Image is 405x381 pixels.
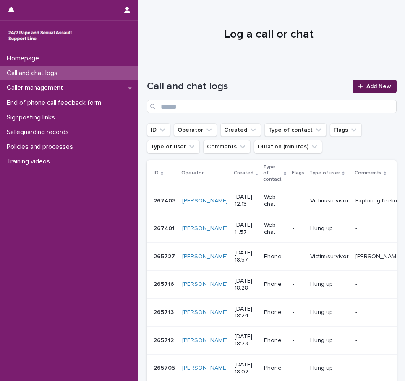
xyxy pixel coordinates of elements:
[293,309,303,316] p: -
[174,123,217,137] button: Operator
[293,225,303,232] p: -
[3,84,70,92] p: Caller management
[154,196,177,205] p: 267403
[355,279,359,288] p: -
[147,80,348,93] h1: Call and chat logs
[355,251,404,260] p: Latisha. Friend sexually assaulted by her friend at half past 2 this afternoon. Was crying about ...
[154,223,176,232] p: 267401
[264,222,285,236] p: Web chat
[235,361,257,376] p: [DATE] 18:02
[293,365,303,372] p: -
[182,365,228,372] a: [PERSON_NAME]
[235,249,257,264] p: [DATE] 18:57
[310,337,349,344] p: Hung up
[3,128,76,136] p: Safeguarding records
[154,363,177,372] p: 265705
[330,123,362,137] button: Flags
[353,80,397,93] a: Add New
[293,253,303,260] p: -
[355,363,359,372] p: -
[310,225,349,232] p: Hung up
[147,123,170,137] button: ID
[182,281,228,288] a: [PERSON_NAME]
[182,225,228,232] a: [PERSON_NAME]
[182,309,228,316] a: [PERSON_NAME]
[310,281,349,288] p: Hung up
[235,306,257,320] p: [DATE] 18:24
[182,253,228,260] a: [PERSON_NAME]
[147,28,390,42] h1: Log a call or chat
[254,140,322,153] button: Duration (minutes)
[203,140,251,153] button: Comments
[264,194,285,208] p: Web chat
[3,99,108,107] p: End of phone call feedback form
[235,194,257,208] p: [DATE] 12:13
[3,69,64,77] p: Call and chat logs
[293,337,303,344] p: -
[293,281,303,288] p: -
[264,281,285,288] p: Phone
[181,168,204,178] p: Operator
[309,168,340,178] p: Type of user
[235,333,257,347] p: [DATE] 18:23
[182,197,228,205] a: [PERSON_NAME]
[7,27,74,44] img: rhQMoQhaT3yELyF149Cw
[264,337,285,344] p: Phone
[154,279,176,288] p: 265716
[154,335,175,344] p: 265712
[263,163,282,184] p: Type of contact
[154,307,175,316] p: 265713
[154,168,159,178] p: ID
[292,168,304,178] p: Flags
[264,123,327,137] button: Type of contact
[355,168,381,178] p: Comments
[293,197,303,205] p: -
[3,114,62,122] p: Signposting links
[264,253,285,260] p: Phone
[182,337,228,344] a: [PERSON_NAME]
[3,143,80,151] p: Policies and processes
[147,100,397,113] input: Search
[264,309,285,316] p: Phone
[154,251,177,260] p: 265727
[355,196,404,205] p: Exploring feelings and responses after experiencing sexual trauma more than once. Chat disconnected.
[235,222,257,236] p: [DATE] 11:57
[310,365,349,372] p: Hung up
[234,168,253,178] p: Created
[310,309,349,316] p: Hung up
[366,83,391,89] span: Add New
[264,365,285,372] p: Phone
[355,307,359,316] p: -
[235,277,257,292] p: [DATE] 18:28
[355,223,359,232] p: -
[3,158,57,166] p: Training videos
[3,54,46,62] p: Homepage
[355,335,359,344] p: -
[220,123,261,137] button: Created
[147,140,200,153] button: Type of user
[310,253,349,260] p: Victim/survivor
[310,197,349,205] p: Victim/survivor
